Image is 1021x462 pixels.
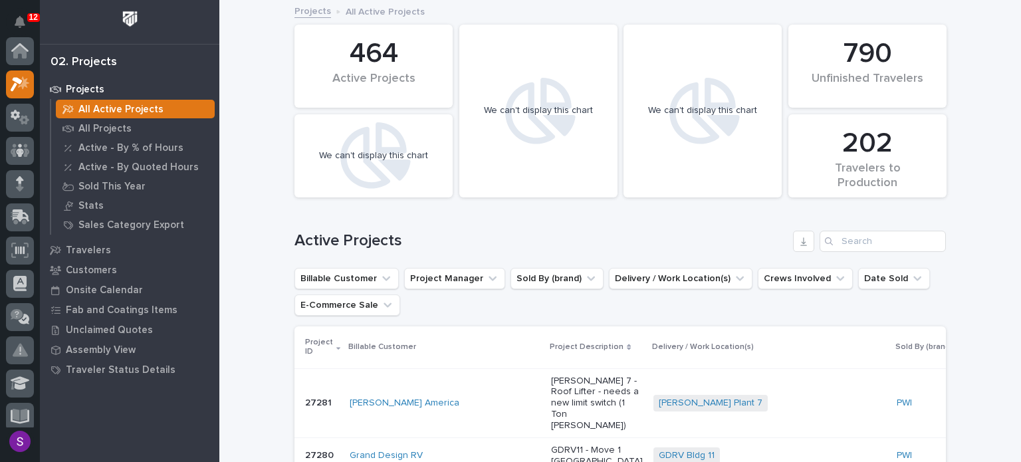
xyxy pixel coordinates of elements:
[305,447,336,461] p: 27280
[51,215,219,234] a: Sales Category Export
[51,100,219,118] a: All Active Projects
[895,340,953,354] p: Sold By (brand)
[78,181,146,193] p: Sold This Year
[294,3,331,18] a: Projects
[648,105,757,116] div: We can't display this chart
[305,335,333,360] p: Project ID
[66,285,143,296] p: Onsite Calendar
[66,304,177,316] p: Fab and Coatings Items
[40,240,219,260] a: Travelers
[66,265,117,277] p: Customers
[6,8,34,36] button: Notifications
[346,3,425,18] p: All Active Projects
[78,200,104,212] p: Stats
[51,55,117,70] div: 02. Projects
[51,196,219,215] a: Stats
[811,37,924,70] div: 790
[294,294,400,316] button: E-Commerce Sale
[350,450,423,461] a: Grand Design RV
[51,138,219,157] a: Active - By % of Hours
[820,231,946,252] input: Search
[40,260,219,280] a: Customers
[897,450,912,461] a: PWI
[29,13,38,22] p: 12
[51,158,219,176] a: Active - By Quoted Hours
[78,219,184,231] p: Sales Category Export
[659,450,715,461] a: GDRV Bldg 11
[78,142,183,154] p: Active - By % of Hours
[551,376,643,431] p: [PERSON_NAME] 7 - Roof Lifter - needs a new limit switch (1 Ton [PERSON_NAME])
[758,268,853,289] button: Crews Involved
[66,84,104,96] p: Projects
[319,150,428,162] div: We can't display this chart
[66,364,175,376] p: Traveler Status Details
[317,72,430,100] div: Active Projects
[40,360,219,380] a: Traveler Status Details
[51,119,219,138] a: All Projects
[317,37,430,70] div: 464
[294,268,399,289] button: Billable Customer
[66,245,111,257] p: Travelers
[550,340,624,354] p: Project Description
[811,162,924,189] div: Travelers to Production
[40,300,219,320] a: Fab and Coatings Items
[305,395,334,409] p: 27281
[78,162,199,173] p: Active - By Quoted Hours
[51,177,219,195] a: Sold This Year
[659,398,762,409] a: [PERSON_NAME] Plant 7
[66,344,136,356] p: Assembly View
[6,427,34,455] button: users-avatar
[404,268,505,289] button: Project Manager
[350,398,459,409] a: [PERSON_NAME] America
[897,398,912,409] a: PWI
[40,280,219,300] a: Onsite Calendar
[294,231,788,251] h1: Active Projects
[348,340,416,354] p: Billable Customer
[78,104,164,116] p: All Active Projects
[510,268,604,289] button: Sold By (brand)
[811,72,924,100] div: Unfinished Travelers
[858,268,930,289] button: Date Sold
[40,320,219,340] a: Unclaimed Quotes
[811,127,924,160] div: 202
[484,105,593,116] div: We can't display this chart
[78,123,132,135] p: All Projects
[40,79,219,99] a: Projects
[652,340,754,354] p: Delivery / Work Location(s)
[40,340,219,360] a: Assembly View
[609,268,752,289] button: Delivery / Work Location(s)
[66,324,153,336] p: Unclaimed Quotes
[118,7,142,31] img: Workspace Logo
[17,16,34,37] div: Notifications12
